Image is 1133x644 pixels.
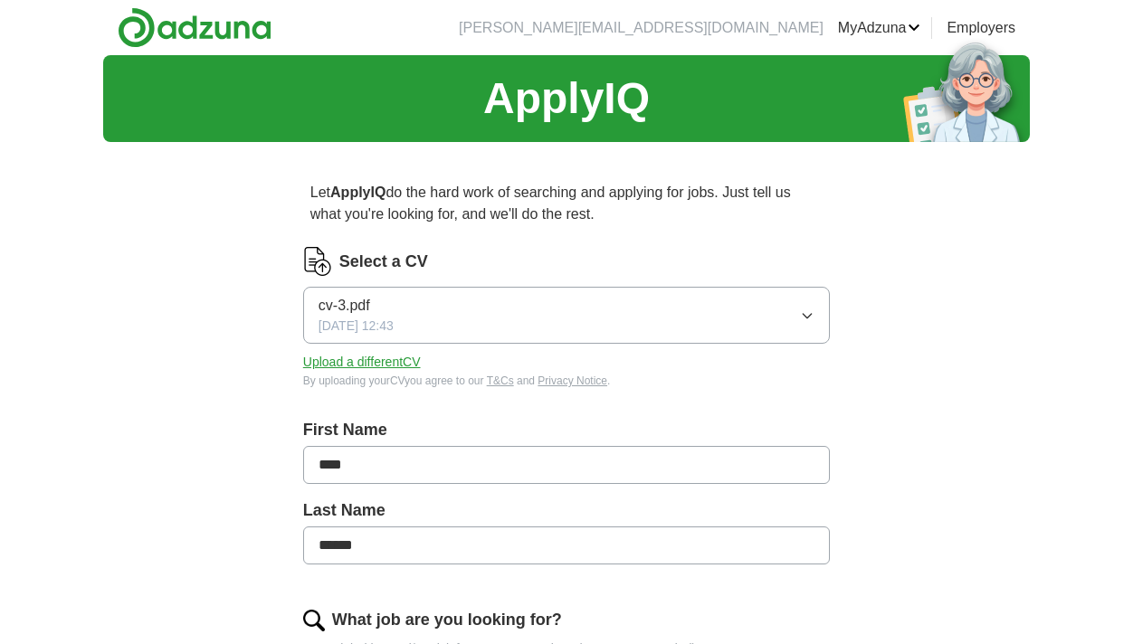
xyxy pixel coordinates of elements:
button: Upload a differentCV [303,353,421,372]
a: Privacy Notice [538,374,607,387]
a: MyAdzuna [838,17,921,39]
p: Let do the hard work of searching and applying for jobs. Just tell us what you're looking for, an... [303,175,830,232]
strong: ApplyIQ [330,185,386,200]
img: CV Icon [303,247,332,276]
a: T&Cs [487,374,514,387]
label: First Name [303,418,830,442]
li: [PERSON_NAME][EMAIL_ADDRESS][DOMAIN_NAME] [459,17,824,39]
h1: ApplyIQ [483,66,650,131]
span: cv-3.pdf [319,295,370,317]
label: Select a CV [339,250,428,274]
img: Adzuna logo [118,7,271,48]
a: Employers [947,17,1015,39]
div: By uploading your CV you agree to our and . [303,373,830,389]
img: search.png [303,610,325,631]
label: What job are you looking for? [332,608,562,632]
span: [DATE] 12:43 [319,317,394,336]
label: Last Name [303,498,830,523]
button: cv-3.pdf[DATE] 12:43 [303,287,830,344]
